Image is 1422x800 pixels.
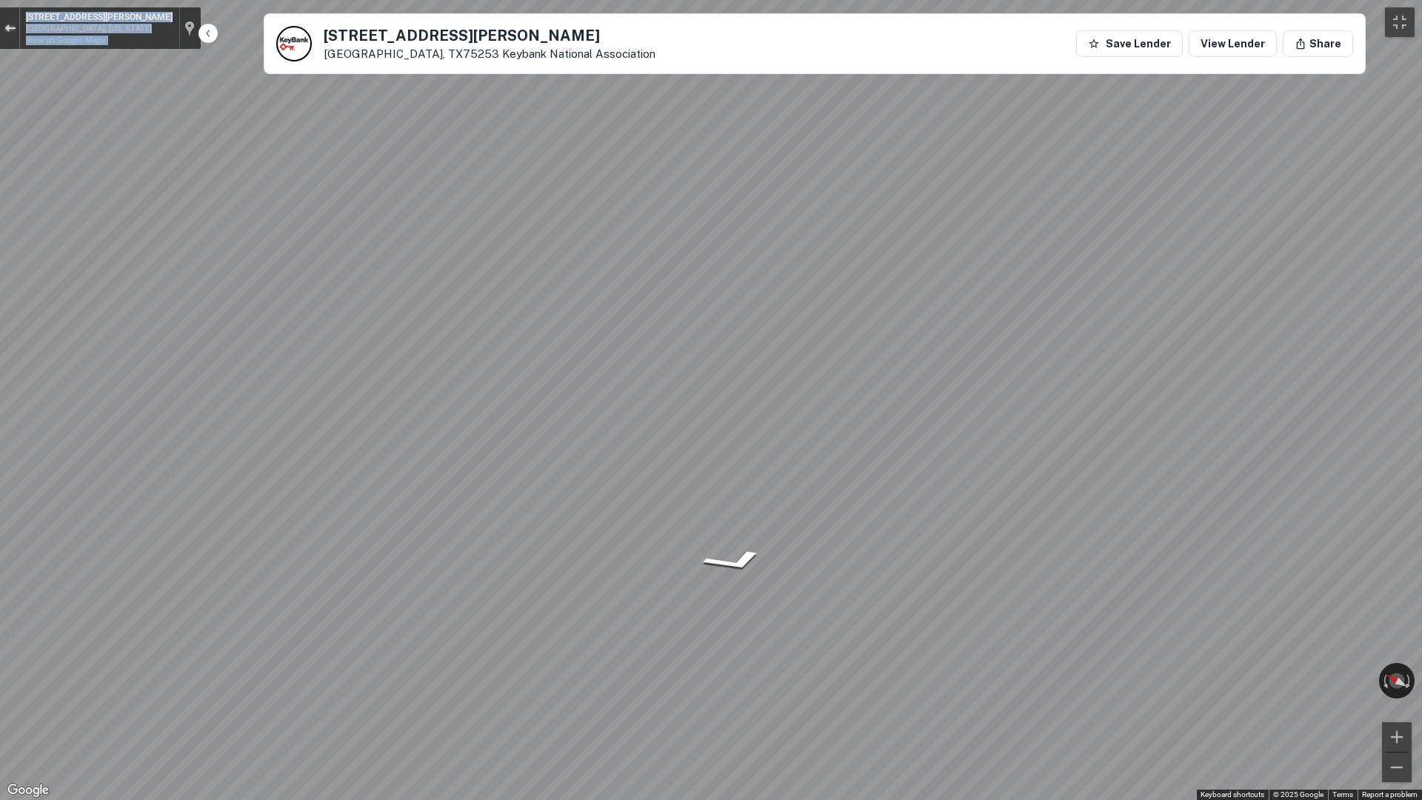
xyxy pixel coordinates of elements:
a: View Lender [1189,30,1277,57]
button: Save Lender [1076,30,1183,57]
button: Share [1283,30,1353,57]
h5: [STREET_ADDRESS][PERSON_NAME] [324,28,655,43]
a: Keybank National Association [502,47,655,60]
iframe: Chat Widget [1348,681,1422,753]
p: [GEOGRAPHIC_DATA], TX75253 [324,47,655,61]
